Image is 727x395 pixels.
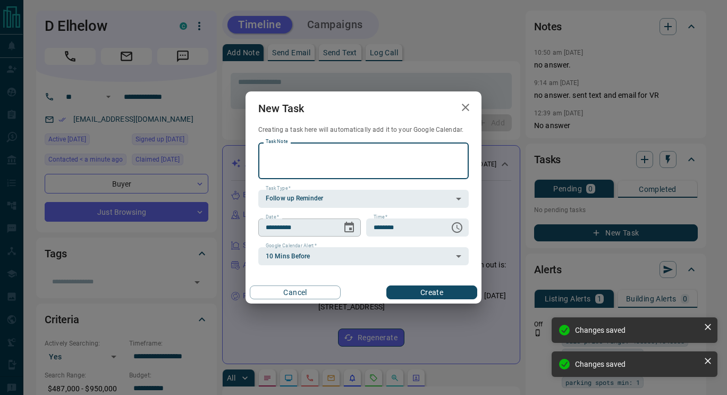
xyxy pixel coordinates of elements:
div: Changes saved [575,360,699,368]
label: Task Note [266,138,288,145]
button: Create [386,285,477,299]
div: Changes saved [575,326,699,334]
label: Date [266,214,279,221]
label: Task Type [266,185,291,192]
div: 10 Mins Before [258,247,469,265]
h2: New Task [246,91,317,125]
label: Google Calendar Alert [266,242,317,249]
label: Time [374,214,387,221]
button: Choose date, selected date is Aug 16, 2025 [339,217,360,238]
button: Choose time, selected time is 6:00 AM [446,217,468,238]
button: Cancel [250,285,341,299]
div: Follow up Reminder [258,190,469,208]
p: Creating a task here will automatically add it to your Google Calendar. [258,125,469,135]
